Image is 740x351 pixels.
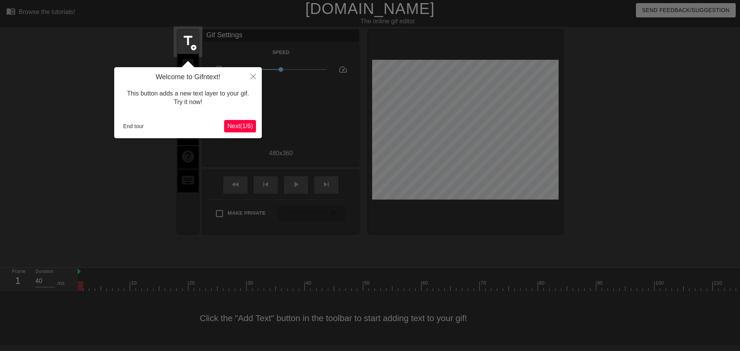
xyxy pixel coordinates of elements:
[224,120,256,132] button: Next
[120,73,256,82] h4: Welcome to Gifntext!
[120,82,256,115] div: This button adds a new text layer to your gif. Try it now!
[120,120,147,132] button: End tour
[245,67,262,85] button: Close
[227,123,253,129] span: Next ( 1 / 6 )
